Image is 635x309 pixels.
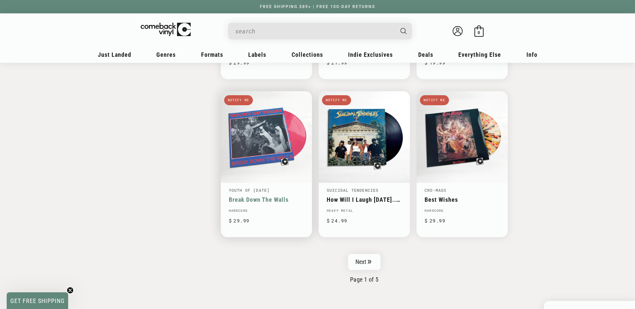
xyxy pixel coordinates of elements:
[201,51,223,58] span: Formats
[67,287,73,294] button: Close teaser
[425,196,500,203] a: Best Wishes
[327,196,402,203] a: How Will I Laugh [DATE]... When I Can't Even Smile [DATE]
[425,187,447,193] a: Cro-Mags
[229,187,270,193] a: Youth Of [DATE]
[348,51,393,58] span: Indie Exclusives
[235,24,394,38] input: When autocomplete results are available use up and down arrows to review and enter to select
[292,51,323,58] span: Collections
[327,187,379,193] a: Suicidal Tendencies
[526,51,537,58] span: Info
[478,30,480,35] span: 0
[248,51,266,58] span: Labels
[458,51,501,58] span: Everything Else
[418,51,433,58] span: Deals
[229,196,304,203] a: Break Down The Walls
[394,23,413,39] button: Search
[7,292,68,309] div: GET FREE SHIPPINGClose teaser
[156,51,176,58] span: Genres
[98,51,131,58] span: Just Landed
[221,254,508,283] nav: Pagination
[253,4,382,9] a: FREE SHIPPING $89+ | FREE 100-DAY RETURNS
[228,23,412,39] div: Search
[10,297,65,304] span: GET FREE SHIPPING
[348,254,381,270] a: Next
[221,276,508,283] p: Page 1 of 5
